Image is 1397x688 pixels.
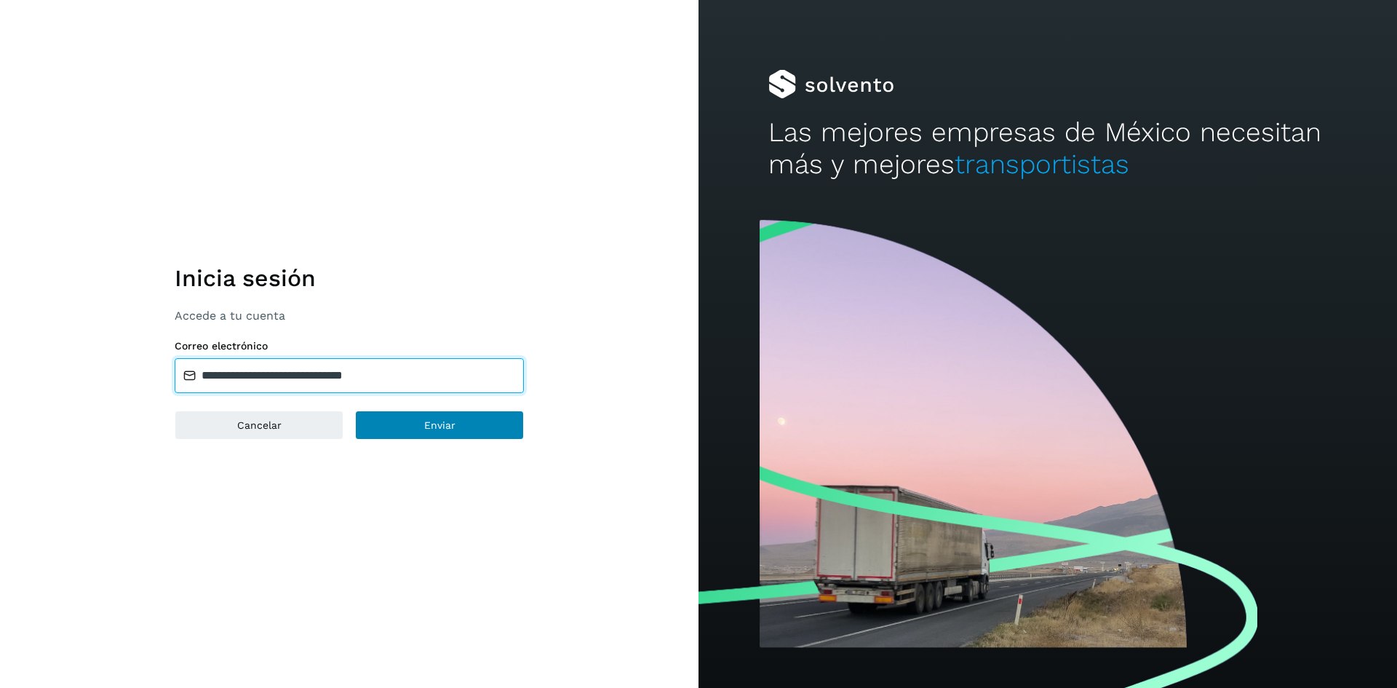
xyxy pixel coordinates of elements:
span: transportistas [955,149,1129,180]
span: Enviar [424,420,455,430]
p: Accede a tu cuenta [175,309,524,323]
button: Enviar [355,411,524,440]
span: Cancelar [237,420,282,430]
label: Correo electrónico [175,340,524,352]
h2: Las mejores empresas de México necesitan más y mejores [768,116,1327,181]
h1: Inicia sesión [175,264,524,292]
button: Cancelar [175,411,343,440]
